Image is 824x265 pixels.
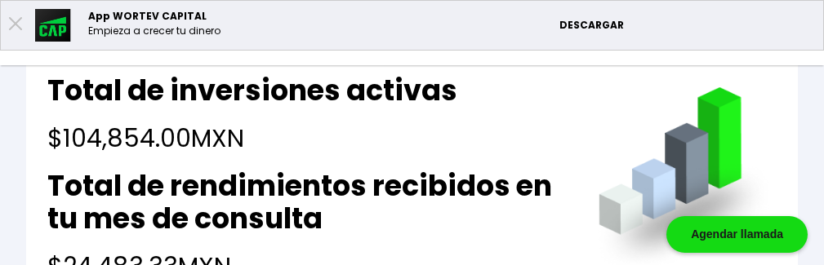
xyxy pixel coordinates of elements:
[666,216,808,253] div: Agendar llamada
[47,170,565,235] h2: Total de rendimientos recibidos en tu mes de consulta
[559,18,815,33] p: DESCARGAR
[35,9,72,42] img: appicon
[88,24,220,38] p: Empieza a crecer tu dinero
[47,74,457,107] h2: Total de inversiones activas
[88,9,220,24] p: App WORTEV CAPITAL
[47,120,457,157] h4: $104,854.00 MXN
